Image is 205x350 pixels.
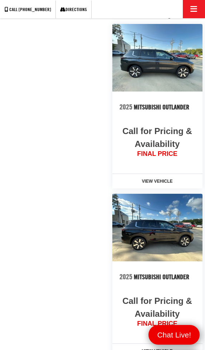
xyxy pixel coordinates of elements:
span: [PHONE_NUMBER] [19,6,51,12]
a: Menu [148,325,200,345]
span: FINAL PRICE [119,320,195,327]
span: Call for Pricing & Availability [119,125,195,151]
img: 2025 Mitsubishi Outlander SE [112,194,202,261]
span: 2025 [119,103,132,111]
span: Menu [153,330,195,340]
a: 2025 Mitsubishi Outlander [119,94,195,120]
a: View Vehicle [112,174,202,188]
strong: View Vehicle [142,179,172,184]
span: Call for Pricing & Availability [119,295,195,320]
span: Mitsubishi Outlander [134,103,191,111]
img: 2025 Mitsubishi Outlander SE [112,24,202,92]
span: 2025 [119,272,132,281]
a: Directions [55,0,92,19]
a: 2025 Mitsubishi Outlander SE 2025 Mitsubishi Outlander SE [112,194,202,261]
span: FINAL PRICE [119,151,195,158]
a: 2025 Mitsubishi Outlander SE 2025 Mitsubishi Outlander SE [112,24,202,92]
a: 2025 Mitsubishi Outlander [119,264,195,290]
font: Call [9,6,18,12]
span: Mitsubishi Outlander [134,273,191,281]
